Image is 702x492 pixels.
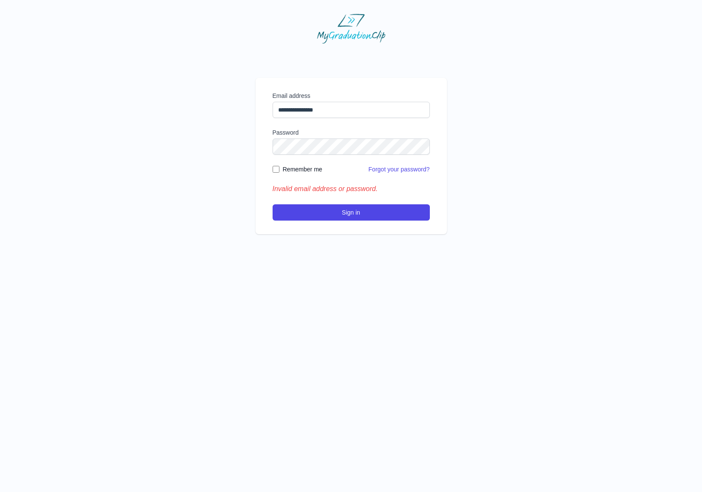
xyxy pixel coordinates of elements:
label: Email address [273,91,430,100]
label: Remember me [283,165,323,174]
label: Password [273,128,430,137]
button: Sign in [273,204,430,221]
a: Forgot your password? [368,166,429,173]
img: MyGraduationClip [317,14,385,44]
p: Invalid email address or password. [273,184,430,194]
